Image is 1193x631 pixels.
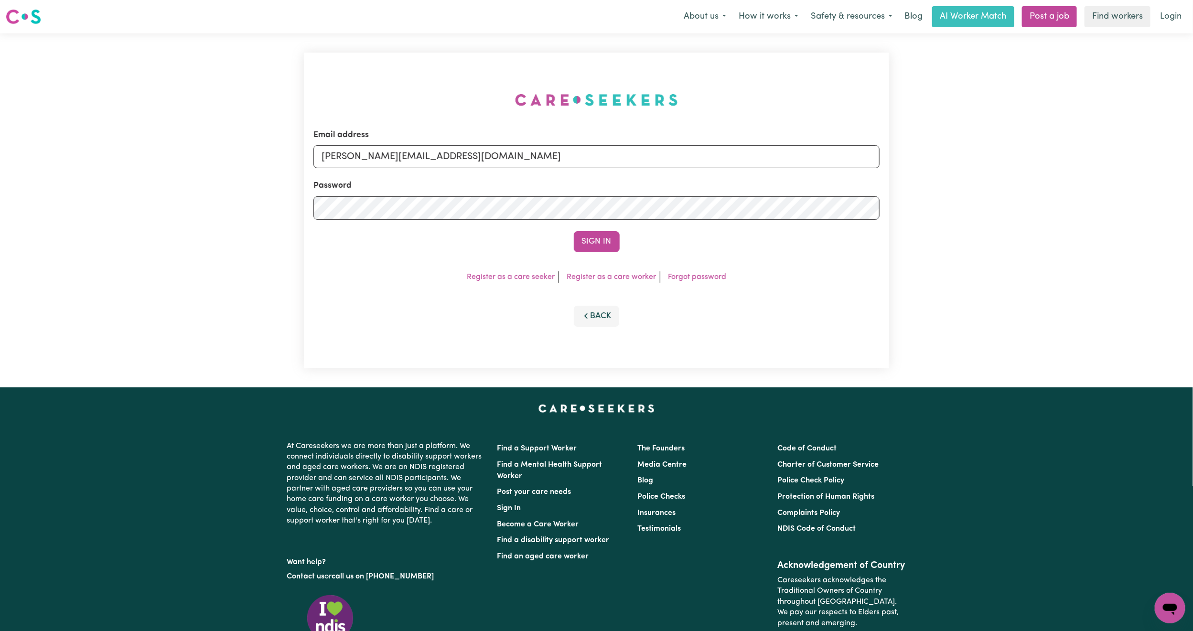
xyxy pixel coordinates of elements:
[6,8,41,25] img: Careseekers logo
[777,493,874,501] a: Protection of Human Rights
[805,7,899,27] button: Safety & resources
[574,231,620,252] button: Sign In
[637,445,685,452] a: The Founders
[637,493,685,501] a: Police Checks
[637,477,653,484] a: Blog
[637,509,676,517] a: Insurances
[287,553,486,567] p: Want help?
[677,7,732,27] button: About us
[287,437,486,530] p: At Careseekers we are more than just a platform. We connect individuals directly to disability su...
[777,445,837,452] a: Code of Conduct
[6,6,41,28] a: Careseekers logo
[332,573,434,580] a: call us on [PHONE_NUMBER]
[899,6,928,27] a: Blog
[777,560,906,571] h2: Acknowledgement of Country
[668,273,726,281] a: Forgot password
[497,504,521,512] a: Sign In
[637,461,687,469] a: Media Centre
[287,573,325,580] a: Contact us
[313,145,880,168] input: Email address
[313,180,352,192] label: Password
[497,488,571,496] a: Post your care needs
[1155,593,1185,623] iframe: Button to launch messaging window, conversation in progress
[497,461,602,480] a: Find a Mental Health Support Worker
[538,405,655,412] a: Careseekers home page
[497,521,579,528] a: Become a Care Worker
[1085,6,1150,27] a: Find workers
[567,273,656,281] a: Register as a care worker
[932,6,1014,27] a: AI Worker Match
[777,461,879,469] a: Charter of Customer Service
[497,536,610,544] a: Find a disability support worker
[1022,6,1077,27] a: Post a job
[637,525,681,533] a: Testimonials
[1154,6,1187,27] a: Login
[777,509,840,517] a: Complaints Policy
[777,477,844,484] a: Police Check Policy
[574,306,620,327] button: Back
[287,567,486,586] p: or
[313,129,369,141] label: Email address
[467,273,555,281] a: Register as a care seeker
[497,445,577,452] a: Find a Support Worker
[732,7,805,27] button: How it works
[777,525,856,533] a: NDIS Code of Conduct
[497,553,589,560] a: Find an aged care worker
